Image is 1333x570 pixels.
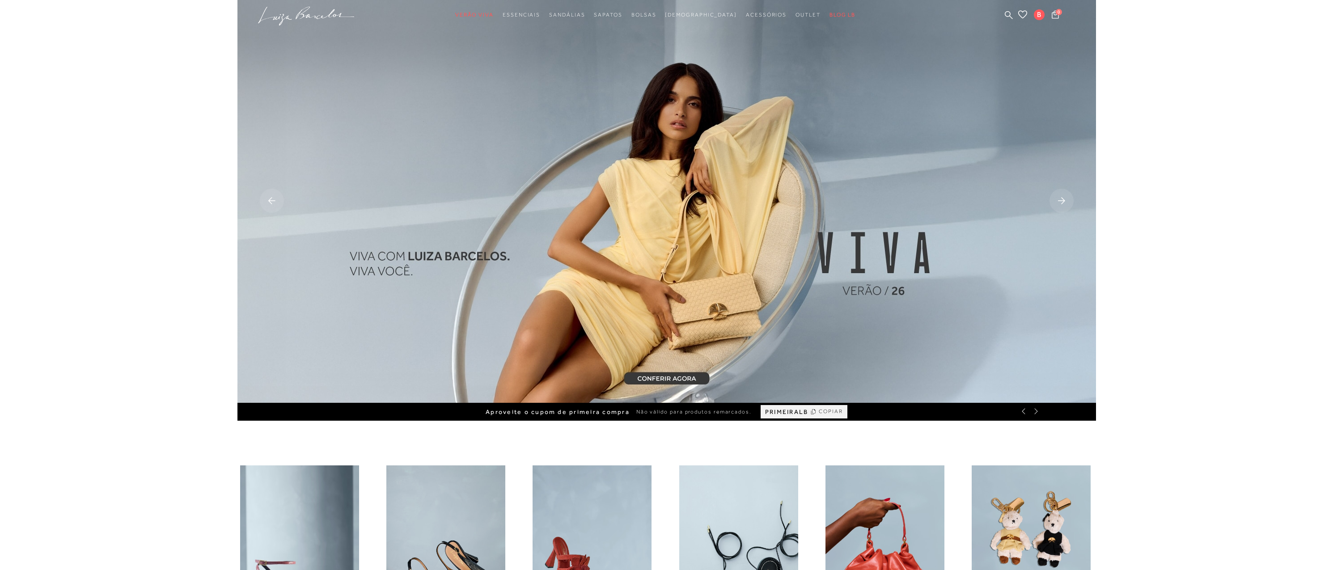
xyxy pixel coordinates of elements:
[631,7,656,23] a: noSubCategoriesText
[455,12,494,18] span: Verão Viva
[1030,9,1049,23] button: B
[1034,9,1045,20] span: B
[631,12,656,18] span: Bolsas
[503,7,540,23] a: noSubCategoriesText
[594,7,622,23] a: noSubCategoriesText
[1056,9,1062,15] span: 0
[636,408,752,416] span: Não válido para produtos remarcados.
[1049,10,1062,22] button: 0
[746,12,787,18] span: Acessórios
[796,7,821,23] a: noSubCategoriesText
[665,12,737,18] span: [DEMOGRAPHIC_DATA]
[796,12,821,18] span: Outlet
[503,12,540,18] span: Essenciais
[549,12,585,18] span: Sandálias
[594,12,622,18] span: Sapatos
[549,7,585,23] a: noSubCategoriesText
[486,408,630,416] span: Aproveite o cupom de primeira compra
[665,7,737,23] a: noSubCategoriesText
[819,407,843,416] span: COPIAR
[765,408,808,416] span: PRIMEIRALB
[829,12,855,18] span: BLOG LB
[746,7,787,23] a: noSubCategoriesText
[829,7,855,23] a: BLOG LB
[455,7,494,23] a: noSubCategoriesText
